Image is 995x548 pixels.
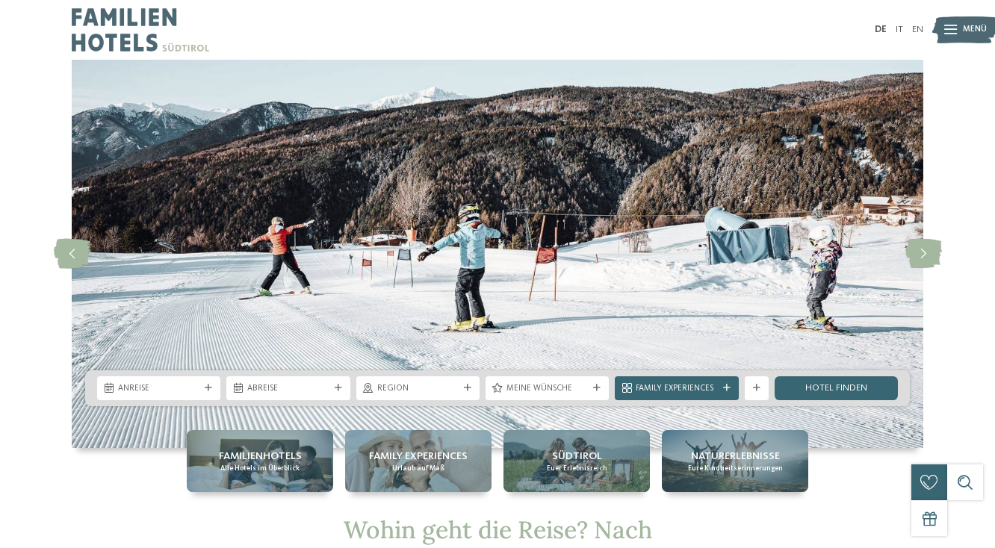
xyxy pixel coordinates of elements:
[503,430,650,492] a: Familienhotel an der Piste = Spaß ohne Ende Südtirol Euer Erlebnisreich
[72,60,923,448] img: Familienhotel an der Piste = Spaß ohne Ende
[896,25,903,34] a: IT
[636,383,717,395] span: Family Experiences
[775,376,898,400] a: Hotel finden
[187,430,333,492] a: Familienhotel an der Piste = Spaß ohne Ende Familienhotels Alle Hotels im Überblick
[691,449,780,464] span: Naturerlebnisse
[118,383,199,395] span: Anreise
[377,383,459,395] span: Region
[552,449,602,464] span: Südtirol
[220,464,300,473] span: Alle Hotels im Überblick
[912,25,923,34] a: EN
[392,464,444,473] span: Urlaub auf Maß
[547,464,607,473] span: Euer Erlebnisreich
[506,383,588,395] span: Meine Wünsche
[247,383,329,395] span: Abreise
[875,25,887,34] a: DE
[662,430,808,492] a: Familienhotel an der Piste = Spaß ohne Ende Naturerlebnisse Eure Kindheitserinnerungen
[963,24,987,36] span: Menü
[369,449,468,464] span: Family Experiences
[219,449,302,464] span: Familienhotels
[345,430,492,492] a: Familienhotel an der Piste = Spaß ohne Ende Family Experiences Urlaub auf Maß
[688,464,783,473] span: Eure Kindheitserinnerungen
